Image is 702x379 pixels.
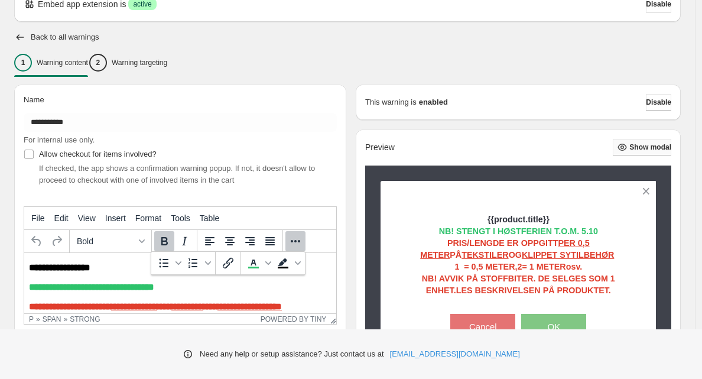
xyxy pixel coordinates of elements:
[174,231,194,251] button: Italic
[521,314,586,340] button: OK
[456,286,611,295] span: LES BESKRIVELSEN PÅ PRODUKTET.
[646,98,671,107] span: Disable
[240,231,260,251] button: Align right
[77,237,135,246] span: Bold
[37,58,88,67] p: Warning content
[14,50,88,75] button: 1Warning content
[439,226,598,236] strong: NB! STENGT I HØSTFERIEN T.O.M. 5.10
[420,238,616,260] strong: PRIS/LENGDE ER OPPGITT PÅ OG
[43,315,61,323] div: span
[629,142,671,152] span: Show modal
[220,231,240,251] button: Align center
[365,142,395,153] h2: Preview
[5,9,307,98] body: Rich Text Area. Press ALT-0 for help.
[200,213,219,223] span: Table
[218,253,238,273] button: Insert/edit link
[27,231,47,251] button: Undo
[613,139,671,156] button: Show modal
[522,262,565,271] strong: = 1 METER
[78,213,96,223] span: View
[260,231,280,251] button: Justify
[39,150,157,158] span: Allow checkout for items involved?
[183,253,213,273] div: Numbered list
[24,95,44,104] span: Name
[135,213,161,223] span: Format
[461,250,508,260] span: TEKSTILER
[422,274,615,295] span: NB! AVVIK PÅ STOFFBITER. DE SELGES SOM 1 ENHET.
[154,253,183,273] div: Bullet list
[273,253,303,273] div: Background color
[285,231,305,251] button: More...
[70,315,100,323] div: strong
[36,315,40,323] div: »
[105,213,126,223] span: Insert
[487,215,550,224] strong: {{product.title}}
[326,314,336,324] div: Resize
[522,250,614,260] span: KLIPPET SYTILBEHØR
[24,135,95,144] span: For internal use only.
[31,33,99,42] h2: Back to all warnings
[112,58,167,67] p: Warning targeting
[29,315,34,323] div: p
[64,315,68,323] div: »
[419,96,448,108] strong: enabled
[566,262,583,271] strong: osv.
[24,253,336,313] iframe: Rich Text Area
[365,96,417,108] p: This warning is
[72,231,149,251] button: Formats
[243,253,273,273] div: Text color
[261,315,327,323] a: Powered by Tiny
[39,164,315,184] span: If checked, the app shows a confirmation warning popup. If not, it doesn't allow to proceed to ch...
[54,213,69,223] span: Edit
[200,231,220,251] button: Align left
[390,348,520,360] a: [EMAIL_ADDRESS][DOMAIN_NAME]
[47,231,67,251] button: Redo
[517,262,522,271] strong: 2
[89,54,107,72] div: 2
[454,262,517,271] strong: 1 = 0,5 METER,
[420,238,589,260] span: PER 0,5 METER
[89,50,167,75] button: 2Warning targeting
[14,54,32,72] div: 1
[31,213,45,223] span: File
[450,314,515,340] button: Cancel
[154,231,174,251] button: Bold
[646,94,671,111] button: Disable
[171,213,190,223] span: Tools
